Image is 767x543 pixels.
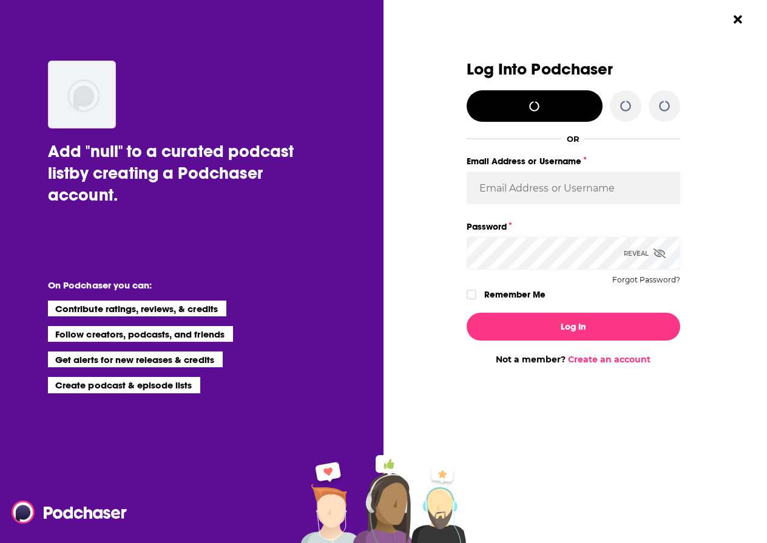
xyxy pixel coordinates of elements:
[467,153,680,169] label: Email Address or Username
[48,279,291,291] li: On Podchaser you can:
[48,377,200,393] li: Create podcast & episode lists
[567,134,579,144] div: OR
[12,501,128,524] img: Podchaser - Follow, Share and Rate Podcasts
[467,61,680,78] h3: Log Into Podchaser
[467,354,680,365] div: Not a member?
[467,219,680,235] label: Password
[48,301,226,316] li: Contribute ratings, reviews, & credits
[726,8,749,31] button: Close Button
[48,61,116,128] img: missing-image.png
[48,351,222,367] li: Get alerts for new releases & credits
[612,276,680,284] button: Forgot Password?
[48,326,233,342] li: Follow creators, podcasts, and friends
[467,313,680,341] button: Log In
[12,501,118,524] a: Podchaser - Follow, Share and Rate Podcasts
[48,141,325,206] div: Add "null" to a curated podcast list by creating a Podchaser account.
[624,237,666,270] div: Reveal
[467,172,680,204] input: Email Address or Username
[484,287,546,302] label: Remember Me
[568,354,650,365] a: Create an account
